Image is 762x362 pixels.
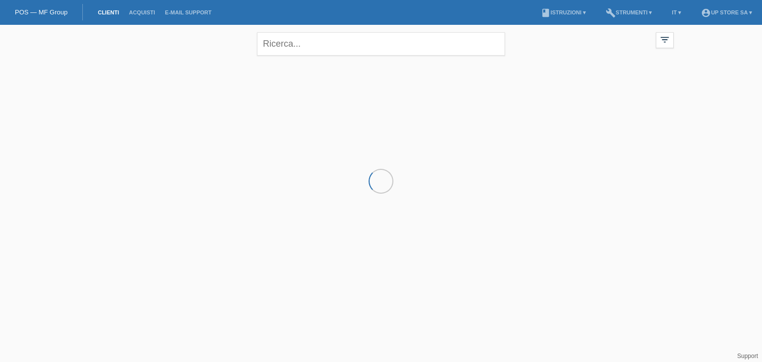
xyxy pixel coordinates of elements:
i: book [541,8,551,18]
a: Support [737,353,758,360]
i: filter_list [659,34,670,45]
a: bookIstruzioni ▾ [536,9,591,15]
input: Ricerca... [257,32,505,56]
i: account_circle [701,8,711,18]
a: buildStrumenti ▾ [601,9,657,15]
a: E-mail Support [160,9,217,15]
a: Clienti [93,9,124,15]
i: build [606,8,616,18]
a: IT ▾ [667,9,686,15]
a: Acquisti [124,9,160,15]
a: POS — MF Group [15,8,67,16]
a: account_circleUp Store SA ▾ [696,9,757,15]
